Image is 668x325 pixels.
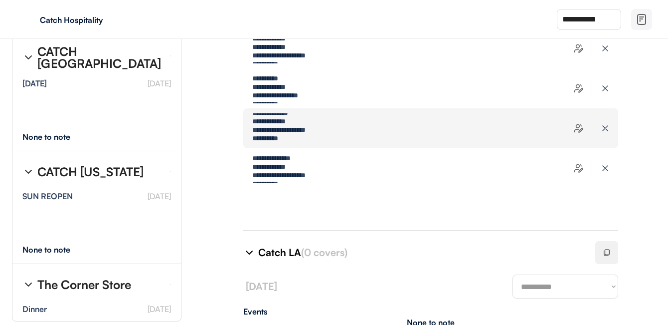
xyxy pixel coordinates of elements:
[574,163,584,173] img: users-edit.svg
[22,133,89,141] div: None to note
[22,51,34,63] img: chevron-right%20%281%29.svg
[600,43,610,53] img: x-close%20%283%29.svg
[148,191,171,201] font: [DATE]
[22,246,89,254] div: None to note
[20,11,36,27] img: yH5BAEAAAAALAAAAAABAAEAAAIBRAA7
[258,246,583,260] div: Catch LA
[22,305,47,313] div: Dinner
[600,83,610,93] img: x-close%20%283%29.svg
[246,280,277,293] font: [DATE]
[22,192,73,200] div: SUN REOPEN
[22,279,34,291] img: chevron-right%20%281%29.svg
[22,79,47,87] div: [DATE]
[243,308,618,316] div: Events
[37,279,131,291] div: The Corner Store
[22,166,34,178] img: chevron-right%20%281%29.svg
[301,246,347,259] font: (0 covers)
[574,43,584,53] img: users-edit.svg
[574,83,584,93] img: users-edit.svg
[600,123,610,133] img: x-close%20%283%29.svg
[574,123,584,133] img: users-edit.svg
[600,163,610,173] img: x-close%20%283%29.svg
[37,166,144,178] div: CATCH [US_STATE]
[636,13,648,25] img: file-02.svg
[148,304,171,314] font: [DATE]
[243,247,255,259] img: chevron-right%20%281%29.svg
[148,78,171,88] font: [DATE]
[40,16,166,24] div: Catch Hospitality
[37,45,162,69] div: CATCH [GEOGRAPHIC_DATA]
